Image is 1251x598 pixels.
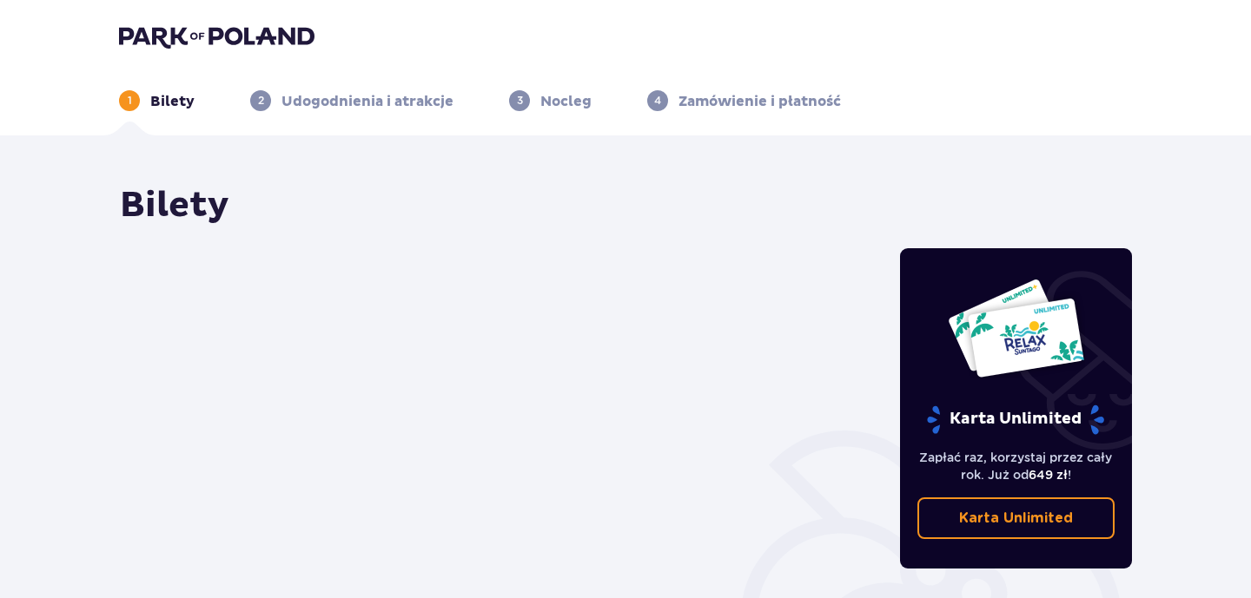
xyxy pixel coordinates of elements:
[120,184,229,227] h1: Bilety
[517,93,523,108] p: 3
[959,509,1073,528] p: Karta Unlimited
[119,90,195,111] div: 1Bilety
[947,278,1085,378] img: Dwie karty całoroczne do Suntago z napisem 'UNLIMITED RELAX', na białym tle z tropikalnymi liśćmi...
[281,92,453,111] p: Udogodnienia i atrakcje
[119,24,314,49] img: Park of Poland logo
[654,93,661,108] p: 4
[917,497,1115,539] a: Karta Unlimited
[250,90,453,111] div: 2Udogodnienia i atrakcje
[678,92,841,111] p: Zamówienie i płatność
[150,92,195,111] p: Bilety
[917,449,1115,483] p: Zapłać raz, korzystaj przez cały rok. Już od !
[647,90,841,111] div: 4Zamówienie i płatność
[128,93,132,108] p: 1
[540,92,592,111] p: Nocleg
[925,404,1106,435] p: Karta Unlimited
[1029,468,1068,482] span: 649 zł
[509,90,592,111] div: 3Nocleg
[258,93,264,108] p: 2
